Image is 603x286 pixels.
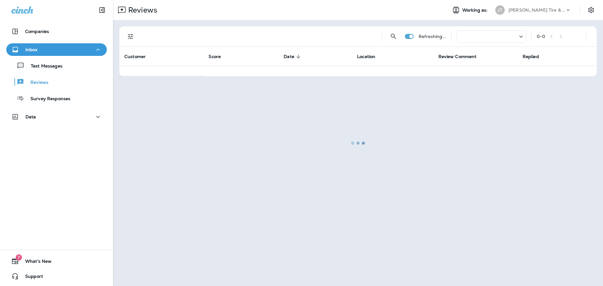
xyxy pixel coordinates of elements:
[19,259,52,266] span: What's New
[24,96,70,102] p: Survey Responses
[25,114,36,119] p: Data
[6,43,107,56] button: Inbox
[25,47,37,52] p: Inbox
[6,255,107,267] button: 7What's New
[6,75,107,89] button: Reviews
[24,80,48,86] p: Reviews
[6,270,107,283] button: Support
[16,254,22,261] span: 7
[6,92,107,105] button: Survey Responses
[6,111,107,123] button: Data
[24,63,62,69] p: Text Messages
[6,25,107,38] button: Companies
[93,4,111,16] button: Collapse Sidebar
[6,59,107,72] button: Text Messages
[25,29,49,34] p: Companies
[19,274,43,281] span: Support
